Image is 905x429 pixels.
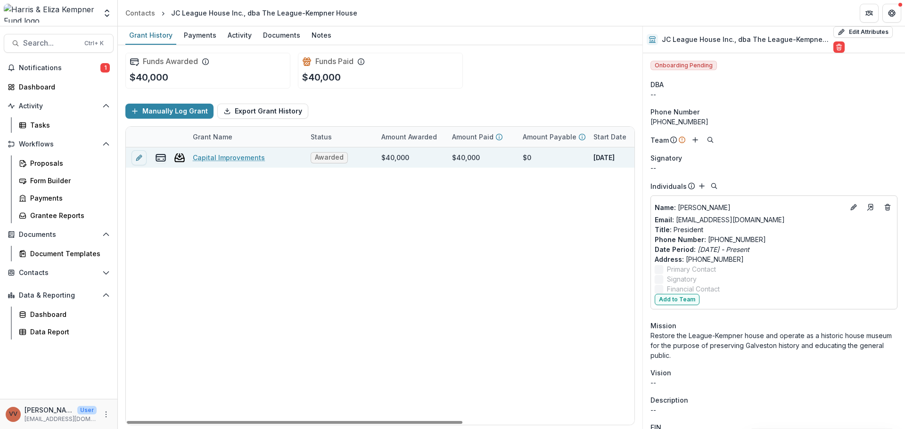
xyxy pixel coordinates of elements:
[650,395,688,405] span: Description
[446,127,517,147] div: Amount Paid
[655,254,893,264] p: [PHONE_NUMBER]
[15,173,114,188] a: Form Builder
[655,216,674,224] span: Email:
[19,140,99,148] span: Workflows
[4,4,97,23] img: Harris & Eliza Kempner Fund logo
[517,127,588,147] div: Amount Payable
[650,163,897,173] div: --
[15,208,114,223] a: Grantee Reports
[667,274,697,284] span: Signatory
[4,227,114,242] button: Open Documents
[655,215,785,225] a: Email: [EMAIL_ADDRESS][DOMAIN_NAME]
[452,132,494,142] p: Amount Paid
[125,104,214,119] button: Manually Log Grant
[655,202,844,212] a: Name: [PERSON_NAME]
[650,378,897,388] p: --
[15,117,114,133] a: Tasks
[217,104,308,119] button: Export Grant History
[833,26,893,38] button: Edit Attributes
[15,190,114,206] a: Payments
[308,28,335,42] div: Notes
[19,291,99,299] span: Data & Reporting
[100,4,114,23] button: Open entity switcher
[125,8,155,18] div: Contacts
[4,34,114,53] button: Search...
[4,98,114,113] button: Open Activity
[308,26,335,45] a: Notes
[650,89,897,99] div: --
[305,132,337,142] div: Status
[305,127,376,147] div: Status
[19,269,99,277] span: Contacts
[376,127,446,147] div: Amount Awarded
[848,202,859,213] button: Edit
[650,135,669,145] p: Team
[860,4,879,23] button: Partners
[30,158,106,168] div: Proposals
[655,235,893,244] p: [PHONE_NUMBER]
[30,249,106,259] div: Document Templates
[523,153,531,162] div: $0
[15,155,114,171] a: Proposals
[882,4,901,23] button: Get Help
[25,415,97,423] p: [EMAIL_ADDRESS][DOMAIN_NAME]
[650,321,676,331] span: Mission
[15,307,114,322] a: Dashboard
[523,132,576,142] p: Amount Payable
[187,132,238,142] div: Grant Name
[588,127,658,147] div: Start Date
[655,255,684,263] span: Address :
[667,264,716,274] span: Primary Contact
[4,60,114,75] button: Notifications1
[655,225,893,235] p: President
[187,127,305,147] div: Grant Name
[171,8,357,18] div: JC League House Inc., dba The League-Kempner House
[4,265,114,280] button: Open Contacts
[381,153,409,162] div: $40,000
[690,134,701,146] button: Add
[833,41,845,53] button: Delete
[655,235,706,243] span: Phone Number :
[662,36,830,44] h2: JC League House Inc., dba The League-Kempner House
[650,368,671,378] span: Vision
[122,6,159,20] a: Contacts
[588,132,632,142] div: Start Date
[315,57,354,66] h2: Funds Paid
[23,39,79,48] span: Search...
[180,28,220,42] div: Payments
[4,79,114,95] a: Dashboard
[705,134,716,146] button: Search
[155,152,166,163] button: view-payments
[4,137,114,152] button: Open Workflows
[143,57,198,66] h2: Funds Awarded
[100,63,110,73] span: 1
[193,153,265,162] a: Capital Improvements
[650,61,717,70] span: Onboarding Pending
[655,203,676,211] span: Name :
[708,180,720,192] button: Search
[100,409,112,420] button: More
[125,26,176,45] a: Grant History
[30,176,106,186] div: Form Builder
[655,294,699,305] button: Add to Team
[696,180,708,192] button: Add
[302,70,341,84] p: $40,000
[650,181,687,191] p: Individuals
[650,80,664,89] span: DBA
[30,327,106,337] div: Data Report
[19,64,100,72] span: Notifications
[655,245,696,253] span: Date Period :
[650,153,682,163] span: Signatory
[4,288,114,303] button: Open Data & Reporting
[650,117,897,127] div: [PHONE_NUMBER]
[19,82,106,92] div: Dashboard
[259,28,304,42] div: Documents
[452,153,480,162] div: $40,000
[30,309,106,319] div: Dashboard
[593,153,615,162] p: [DATE]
